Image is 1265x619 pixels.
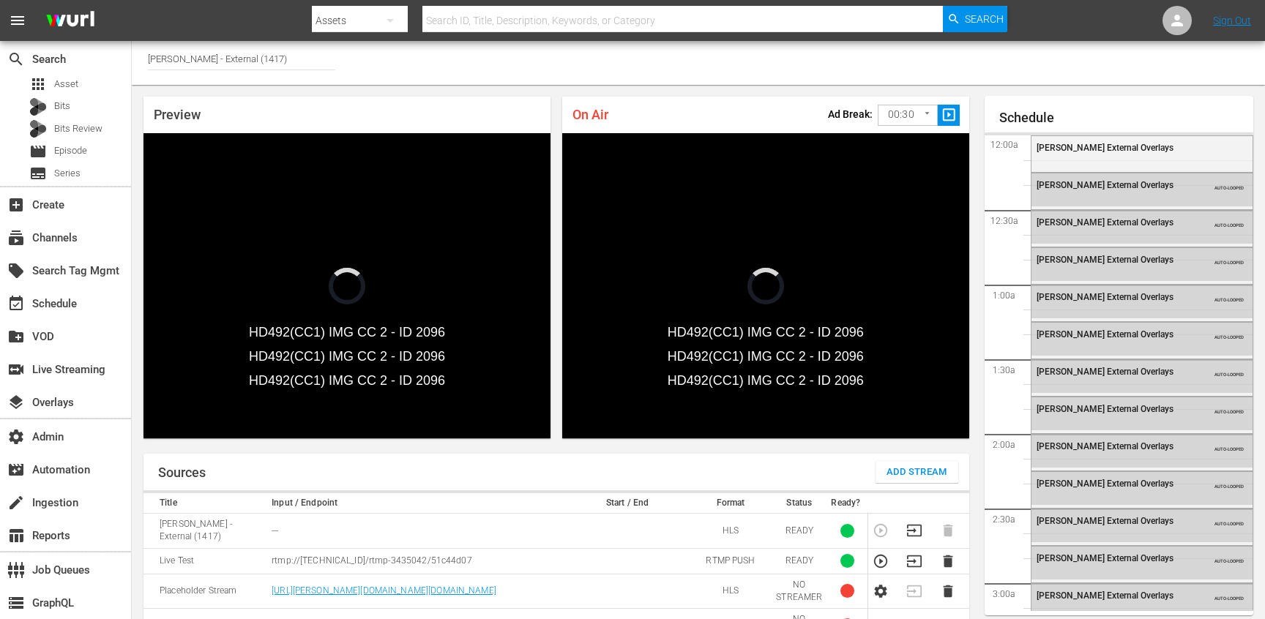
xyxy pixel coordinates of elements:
span: Series [29,165,47,182]
td: READY [772,548,826,574]
button: Add Stream [876,461,958,483]
span: AUTO-LOOPED [1214,216,1244,228]
td: HLS [690,574,772,608]
h1: Schedule [999,110,1253,125]
span: Channels [7,229,25,247]
span: Create [7,196,25,214]
th: Start / End [565,493,689,514]
span: [PERSON_NAME] External Overlays [1037,329,1173,339]
th: Status [772,493,826,514]
span: [PERSON_NAME] External Overlays [1037,479,1173,489]
span: [PERSON_NAME] External Overlays [1037,367,1173,377]
button: Configure [873,583,889,599]
span: AUTO-LOOPED [1214,365,1244,377]
button: Delete [940,583,956,599]
span: [PERSON_NAME] External Overlays [1037,217,1173,228]
span: Overlays [7,394,25,411]
td: NO STREAMER [772,574,826,608]
span: [PERSON_NAME] External Overlays [1037,441,1173,451]
th: Format [690,493,772,514]
span: AUTO-LOOPED [1214,179,1244,190]
div: 00:30 [878,101,938,129]
span: Asset [29,75,47,93]
th: Input / Endpoint [267,493,565,514]
span: [PERSON_NAME] External Overlays [1037,292,1173,302]
div: Video Player [143,133,551,438]
td: Placeholder Stream [143,574,267,608]
span: AUTO-LOOPED [1214,290,1244,302]
span: Admin [7,428,25,446]
span: [PERSON_NAME] External Overlays [1037,255,1173,265]
span: Ingestion [7,494,25,511]
td: RTMP PUSH [690,548,772,574]
button: Delete [940,553,956,569]
img: ans4CAIJ8jUAAAAAAAAAAAAAAAAAAAAAAAAgQb4GAAAAAAAAAAAAAAAAAAAAAAAAJMjXAAAAAAAAAAAAAAAAAAAAAAAAgAT5G... [35,4,105,38]
h1: Sources [158,465,206,480]
button: Search [943,6,1007,32]
a: [URL][PERSON_NAME][DOMAIN_NAME][DOMAIN_NAME] [272,585,496,596]
span: Schedule [7,295,25,312]
span: Search Tag Mgmt [7,262,25,280]
button: Preview Stream [873,553,889,569]
span: Search [7,50,25,68]
span: [PERSON_NAME] External Overlays [1037,590,1173,601]
td: [PERSON_NAME] - External (1417) [143,514,267,548]
span: [PERSON_NAME] External Overlays [1037,516,1173,526]
span: Episode [29,143,47,160]
span: Bits [54,99,70,113]
th: Ready? [826,493,867,514]
span: slideshow_sharp [941,107,958,124]
span: AUTO-LOOPED [1214,328,1244,339]
span: [PERSON_NAME] External Overlays [1037,553,1173,563]
th: Title [143,493,267,514]
span: menu [9,12,26,29]
div: Bits [29,98,47,116]
span: AUTO-LOOPED [1214,402,1244,414]
td: Live Test [143,548,267,574]
a: Sign Out [1213,15,1251,26]
span: Asset [54,77,78,91]
span: AUTO-LOOPED [1214,514,1244,526]
td: READY [772,514,826,548]
span: [PERSON_NAME] External Overlays [1037,143,1173,153]
span: Automation [7,461,25,479]
span: AUTO-LOOPED [1214,440,1244,451]
td: HLS [690,514,772,548]
button: Transition [906,522,922,539]
span: AUTO-LOOPED [1214,589,1244,601]
div: Bits Review [29,120,47,138]
span: Reports [7,527,25,544]
span: [PERSON_NAME] External Overlays [1037,404,1173,414]
span: VOD [7,328,25,345]
span: Job Queues [7,561,25,579]
span: AUTO-LOOPED [1214,552,1244,563]
span: Bits Review [54,121,102,136]
p: rtmp://[TECHNICAL_ID]/rtmp-3435042/51c44d07 [272,555,561,567]
span: Add Stream [887,464,947,481]
td: --- [267,514,565,548]
span: GraphQL [7,594,25,612]
span: AUTO-LOOPED [1214,477,1244,489]
span: Search [965,6,1004,32]
p: Ad Break: [828,108,873,120]
span: Episode [54,143,87,158]
span: Live Streaming [7,361,25,378]
div: Video Player [562,133,969,438]
span: Preview [154,107,201,122]
span: AUTO-LOOPED [1214,253,1244,265]
span: [PERSON_NAME] External Overlays [1037,180,1173,190]
span: Series [54,166,81,181]
span: On Air [572,107,608,122]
